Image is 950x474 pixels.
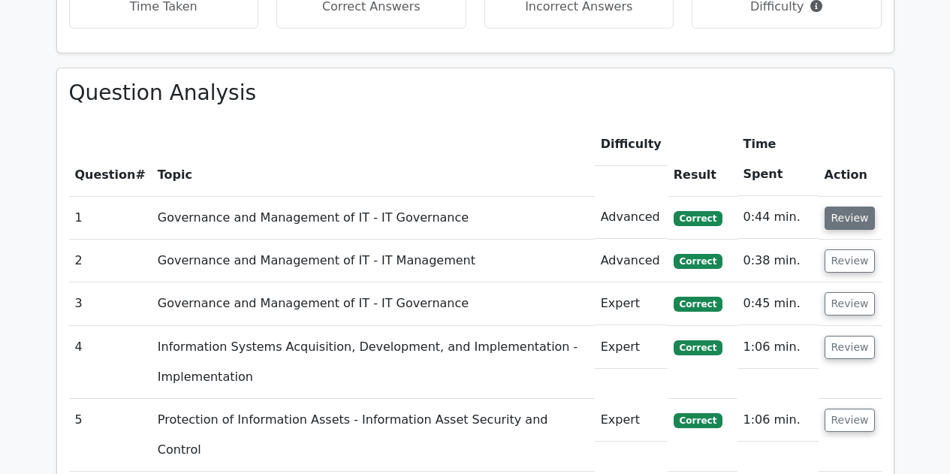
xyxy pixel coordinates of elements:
th: # [69,123,152,196]
button: Review [825,409,876,432]
td: Governance and Management of IT - IT Management [152,240,595,282]
td: Governance and Management of IT - IT Governance [152,282,595,325]
span: Question [75,168,136,182]
td: Expert [595,399,668,442]
td: 0:38 min. [737,240,819,282]
td: 4 [69,326,152,399]
td: Advanced [595,240,668,282]
td: Expert [595,282,668,325]
th: Result [668,123,737,196]
td: 0:45 min. [737,282,819,325]
h3: Question Analysis [69,80,882,106]
td: Protection of Information Assets - Information Asset Security and Control [152,399,595,472]
td: 1:06 min. [737,326,819,369]
th: Action [819,123,882,196]
span: Correct [674,413,722,428]
td: Governance and Management of IT - IT Governance [152,196,595,239]
th: Time Spent [737,123,819,196]
td: 3 [69,282,152,325]
td: 0:44 min. [737,196,819,239]
th: Difficulty [595,123,668,166]
td: Expert [595,326,668,369]
td: 5 [69,399,152,472]
th: Topic [152,123,595,196]
span: Correct [674,254,722,269]
td: Advanced [595,196,668,239]
button: Review [825,336,876,359]
td: 1:06 min. [737,399,819,442]
button: Review [825,292,876,315]
span: Correct [674,211,722,226]
button: Review [825,207,876,230]
span: Correct [674,340,722,355]
td: Information Systems Acquisition, Development, and Implementation - Implementation [152,326,595,399]
td: 2 [69,240,152,282]
span: Correct [674,297,722,312]
td: 1 [69,196,152,239]
button: Review [825,249,876,273]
